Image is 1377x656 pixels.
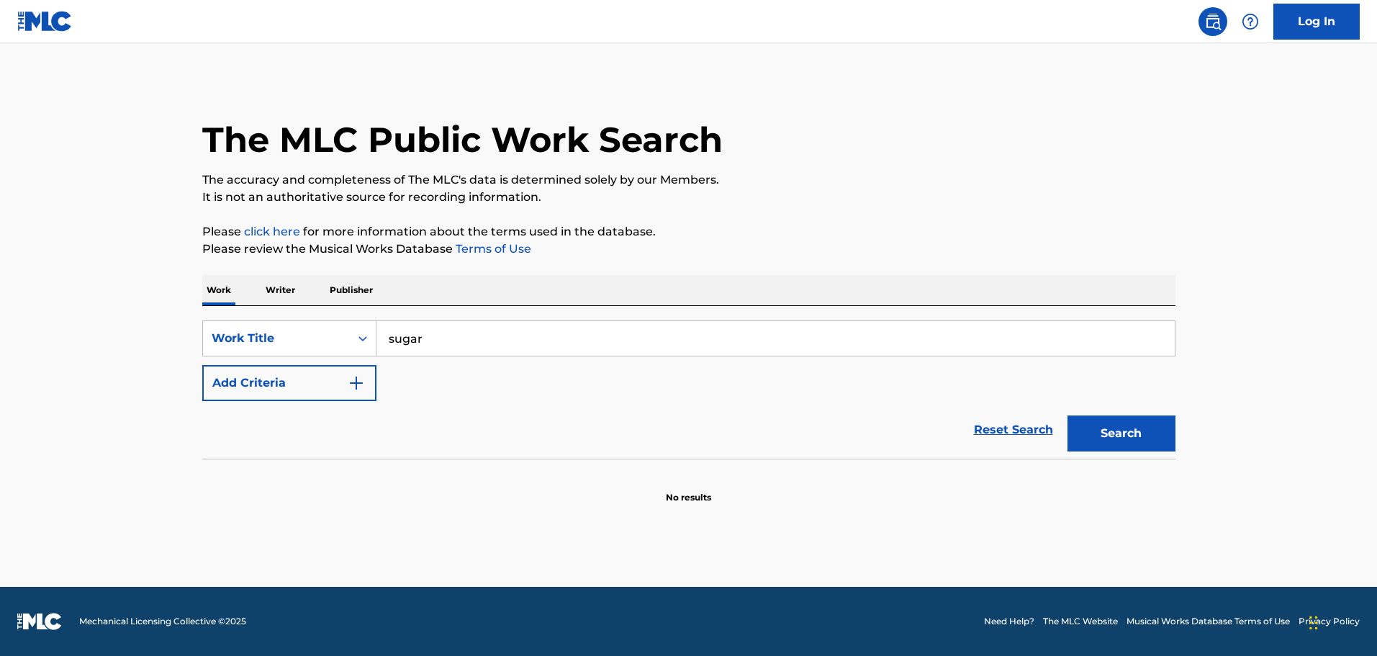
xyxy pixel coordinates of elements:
[202,118,723,161] h1: The MLC Public Work Search
[1127,615,1290,628] a: Musical Works Database Terms of Use
[348,374,365,392] img: 9d2ae6d4665cec9f34b9.svg
[1067,415,1175,451] button: Search
[1242,13,1259,30] img: help
[984,615,1034,628] a: Need Help?
[1309,601,1318,644] div: Drag
[202,171,1175,189] p: The accuracy and completeness of The MLC's data is determined solely by our Members.
[202,241,1175,258] p: Please review the Musical Works Database
[1273,4,1360,40] a: Log In
[17,11,73,32] img: MLC Logo
[1236,7,1265,36] div: Help
[202,223,1175,241] p: Please for more information about the terms used in the database.
[244,225,300,238] a: click here
[79,615,246,628] span: Mechanical Licensing Collective © 2025
[666,474,711,504] p: No results
[967,414,1060,446] a: Reset Search
[325,275,377,305] p: Publisher
[202,189,1175,206] p: It is not an authoritative source for recording information.
[1043,615,1118,628] a: The MLC Website
[202,275,235,305] p: Work
[202,365,376,401] button: Add Criteria
[261,275,299,305] p: Writer
[1204,13,1222,30] img: search
[202,320,1175,459] form: Search Form
[453,242,531,256] a: Terms of Use
[1198,7,1227,36] a: Public Search
[1305,587,1377,656] iframe: Chat Widget
[212,330,341,347] div: Work Title
[17,613,62,630] img: logo
[1299,615,1360,628] a: Privacy Policy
